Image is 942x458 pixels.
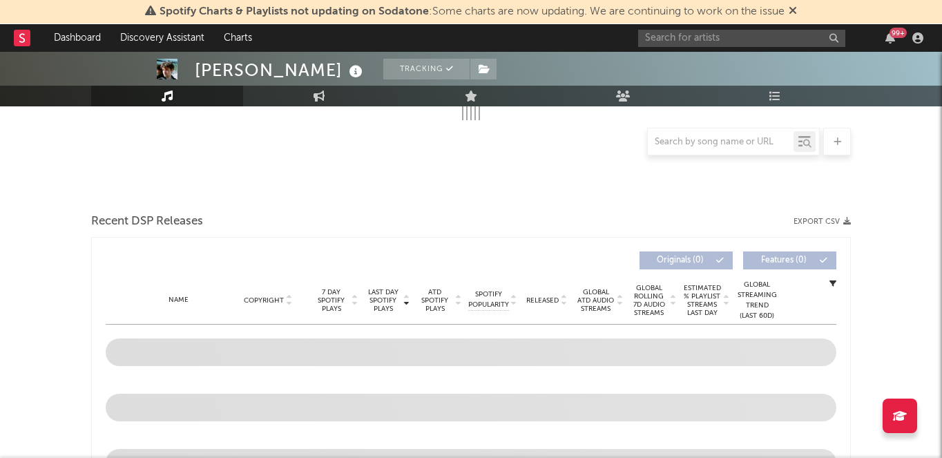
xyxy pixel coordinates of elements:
[133,295,224,305] div: Name
[630,284,668,317] span: Global Rolling 7D Audio Streams
[648,256,712,265] span: Originals ( 0 )
[468,289,509,310] span: Spotify Popularity
[885,32,895,44] button: 99+
[313,288,349,313] span: 7 Day Spotify Plays
[890,28,907,38] div: 99 +
[160,6,429,17] span: Spotify Charts & Playlists not updating on Sodatone
[648,137,794,148] input: Search by song name or URL
[160,6,785,17] span: : Some charts are now updating. We are continuing to work on the issue
[526,296,559,305] span: Released
[195,59,366,82] div: [PERSON_NAME]
[794,218,851,226] button: Export CSV
[789,6,797,17] span: Dismiss
[365,288,401,313] span: Last Day Spotify Plays
[743,251,836,269] button: Features(0)
[44,24,110,52] a: Dashboard
[244,296,284,305] span: Copyright
[638,30,845,47] input: Search for artists
[416,288,453,313] span: ATD Spotify Plays
[683,284,721,317] span: Estimated % Playlist Streams Last Day
[383,59,470,79] button: Tracking
[577,288,615,313] span: Global ATD Audio Streams
[110,24,214,52] a: Discovery Assistant
[214,24,262,52] a: Charts
[640,251,733,269] button: Originals(0)
[736,280,778,321] div: Global Streaming Trend (Last 60D)
[752,256,816,265] span: Features ( 0 )
[91,213,203,230] span: Recent DSP Releases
